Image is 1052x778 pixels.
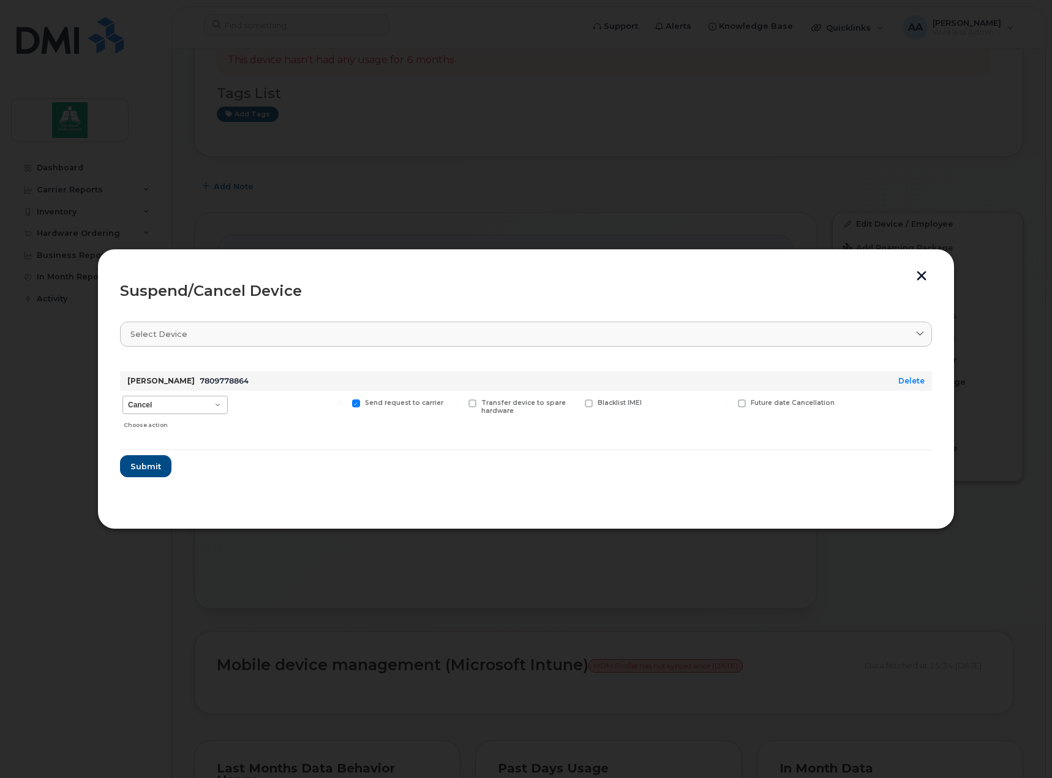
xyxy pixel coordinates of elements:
span: Blacklist IMEI [598,399,642,407]
input: Send request to carrier [337,399,344,406]
span: Select device [130,328,187,340]
a: Delete [898,376,925,385]
span: Send request to carrier [365,399,443,407]
span: Future date Cancellation [751,399,835,407]
span: 7809778864 [200,376,249,385]
strong: [PERSON_NAME] [127,376,195,385]
div: Choose action [124,415,228,430]
a: Select device [120,322,932,347]
div: Suspend/Cancel Device [120,284,932,298]
input: Blacklist IMEI [570,399,576,406]
input: Future date Cancellation [723,399,729,406]
span: Transfer device to spare hardware [481,399,566,415]
input: Transfer device to spare hardware [454,399,460,406]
